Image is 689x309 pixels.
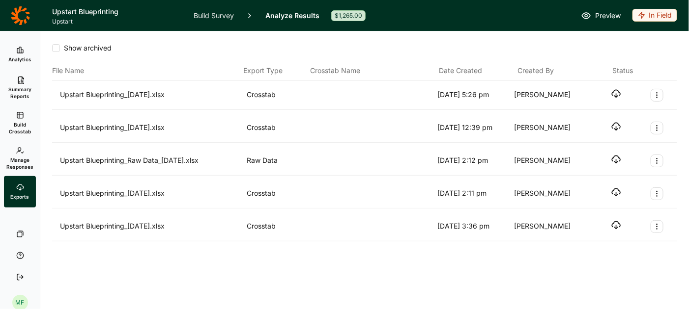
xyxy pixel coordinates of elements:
[8,56,31,63] span: Analytics
[439,65,514,77] div: Date Created
[612,65,633,77] div: Status
[4,105,36,141] a: Build Crosstab
[247,220,308,233] div: Crosstab
[515,89,588,102] div: [PERSON_NAME]
[52,6,182,18] h1: Upstart Blueprinting
[611,154,621,164] button: Download file
[651,122,663,134] button: Export Actions
[437,154,511,167] div: [DATE] 2:12 pm
[651,220,663,233] button: Export Actions
[632,9,677,22] div: In Field
[247,154,308,167] div: Raw Data
[52,18,182,26] span: Upstart
[518,65,593,77] div: Created By
[437,89,511,102] div: [DATE] 5:26 pm
[611,187,621,197] button: Download file
[8,86,32,100] span: Summary Reports
[60,122,243,134] div: Upstart Blueprinting_[DATE].xlsx
[437,122,511,134] div: [DATE] 12:39 pm
[8,121,32,135] span: Build Crosstab
[611,122,621,131] button: Download file
[247,89,308,102] div: Crosstab
[437,187,511,200] div: [DATE] 2:11 pm
[651,154,663,167] button: Export Actions
[6,156,33,170] span: Manage Responses
[310,65,435,77] div: Crosstab Name
[4,141,36,176] a: Manage Responses
[581,10,621,22] a: Preview
[515,187,588,200] div: [PERSON_NAME]
[60,187,243,200] div: Upstart Blueprinting_[DATE].xlsx
[515,154,588,167] div: [PERSON_NAME]
[4,176,36,207] a: Exports
[60,154,243,167] div: Upstart Blueprinting_Raw Data_[DATE].xlsx
[595,10,621,22] span: Preview
[247,122,308,134] div: Crosstab
[11,193,29,200] span: Exports
[60,89,243,102] div: Upstart Blueprinting_[DATE].xlsx
[331,10,366,21] div: $1,265.00
[247,187,308,200] div: Crosstab
[60,43,112,53] span: Show archived
[437,220,511,233] div: [DATE] 3:36 pm
[651,187,663,200] button: Export Actions
[244,65,306,77] div: Export Type
[515,220,588,233] div: [PERSON_NAME]
[52,65,240,77] div: File Name
[515,122,588,134] div: [PERSON_NAME]
[60,220,243,233] div: Upstart Blueprinting_[DATE].xlsx
[4,70,36,105] a: Summary Reports
[4,39,36,70] a: Analytics
[611,220,621,230] button: Download file
[611,89,621,99] button: Download file
[651,89,663,102] button: Export Actions
[632,9,677,23] button: In Field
